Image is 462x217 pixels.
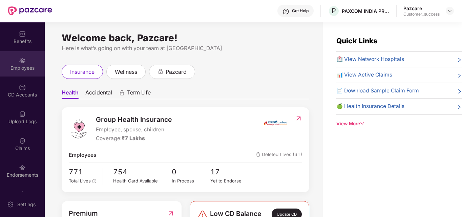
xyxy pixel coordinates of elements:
div: View More [336,120,462,127]
img: New Pazcare Logo [8,6,52,15]
span: 🏥 View Network Hospitals [336,55,404,63]
div: Settings [15,201,38,208]
span: Employees [69,151,97,159]
img: svg+xml;base64,PHN2ZyBpZD0iRW1wbG95ZWVzIiB4bWxucz0iaHR0cDovL3d3dy53My5vcmcvMjAwMC9zdmciIHdpZHRoPS... [19,57,26,64]
span: Group Health Insurance [96,114,172,125]
div: Customer_success [403,12,440,17]
span: 📊 View Active Claims [336,71,392,79]
div: Pazcare [403,5,440,12]
span: P [332,7,336,15]
span: Health [62,89,79,99]
div: PAXCOM INDIA PRIVATE LIMITED [342,8,389,14]
span: 17 [210,166,249,177]
img: svg+xml;base64,PHN2ZyBpZD0iRW5kb3JzZW1lbnRzIiB4bWxucz0iaHR0cDovL3d3dy53My5vcmcvMjAwMC9zdmciIHdpZH... [19,164,26,171]
span: Employee, spouse, children [96,126,172,134]
img: svg+xml;base64,PHN2ZyBpZD0iSGVscC0zMngzMiIgeG1sbnM9Imh0dHA6Ly93d3cudzMub3JnLzIwMDAvc3ZnIiB3aWR0aD... [282,8,289,15]
span: 771 [69,166,98,177]
span: pazcard [166,68,187,76]
span: Quick Links [336,37,377,45]
div: Yet to Endorse [210,177,249,185]
span: Term Life [127,89,151,99]
span: info-circle [92,179,96,183]
img: svg+xml;base64,PHN2ZyBpZD0iU2V0dGluZy0yMHgyMCIgeG1sbnM9Imh0dHA6Ly93d3cudzMub3JnLzIwMDAvc3ZnIiB3aW... [7,201,14,208]
span: 📄 Download Sample Claim Form [336,87,419,95]
span: Total Lives [69,178,91,183]
span: 🍏 Health Insurance Details [336,102,404,110]
img: deleteIcon [256,152,260,157]
span: right [457,72,462,79]
div: animation [119,90,125,96]
span: wellness [115,68,137,76]
img: svg+xml;base64,PHN2ZyBpZD0iQ0RfQWNjb3VudHMiIGRhdGEtbmFtZT0iQ0QgQWNjb3VudHMiIHhtbG5zPSJodHRwOi8vd3... [19,84,26,91]
span: right [457,88,462,95]
span: right [457,104,462,110]
img: svg+xml;base64,PHN2ZyBpZD0iVXBsb2FkX0xvZ3MiIGRhdGEtbmFtZT0iVXBsb2FkIExvZ3MiIHhtbG5zPSJodHRwOi8vd3... [19,111,26,117]
div: Get Help [292,8,309,14]
img: RedirectIcon [295,115,302,122]
span: Deleted Lives (61) [256,151,302,159]
div: In Process [172,177,211,185]
div: Welcome back, Pazcare! [62,35,309,41]
div: Health Card Available [113,177,171,185]
span: insurance [70,68,94,76]
span: down [360,121,365,126]
div: Here is what’s going on with your team at [GEOGRAPHIC_DATA] [62,44,309,52]
span: 754 [113,166,171,177]
img: insurerIcon [263,114,288,131]
img: svg+xml;base64,PHN2ZyBpZD0iRHJvcGRvd24tMzJ4MzIiIHhtbG5zPSJodHRwOi8vd3d3LnczLm9yZy8yMDAwL3N2ZyIgd2... [447,8,453,14]
span: 0 [172,166,211,177]
img: svg+xml;base64,PHN2ZyBpZD0iQ2xhaW0iIHhtbG5zPSJodHRwOi8vd3d3LnczLm9yZy8yMDAwL3N2ZyIgd2lkdGg9IjIwIi... [19,137,26,144]
img: svg+xml;base64,PHN2ZyBpZD0iTXlfT3JkZXJzIiBkYXRhLW5hbWU9Ik15IE9yZGVycyIgeG1sbnM9Imh0dHA6Ly93d3cudz... [19,191,26,198]
span: Accidental [85,89,112,99]
span: ₹7 Lakhs [122,135,145,142]
img: svg+xml;base64,PHN2ZyBpZD0iQmVuZWZpdHMiIHhtbG5zPSJodHRwOi8vd3d3LnczLm9yZy8yMDAwL3N2ZyIgd2lkdGg9Ij... [19,30,26,37]
img: logo [69,118,89,139]
div: animation [157,68,164,74]
span: right [457,57,462,63]
div: Coverage: [96,134,172,143]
